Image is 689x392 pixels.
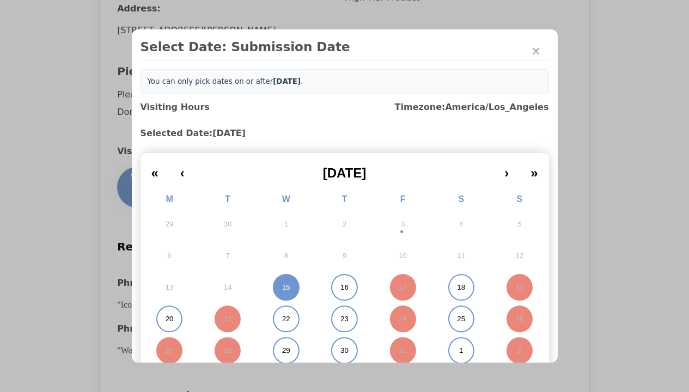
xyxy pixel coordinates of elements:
[141,335,199,366] button: October 27, 2025
[141,303,199,335] button: October 20, 2025
[196,157,493,181] button: [DATE]
[374,272,432,303] button: October 17, 2025
[199,335,257,366] button: October 28, 2025
[141,209,199,240] button: September 29, 2025
[315,272,374,303] button: October 16, 2025
[167,251,171,261] abbr: October 6, 2025
[141,69,549,94] div: You can only pick dates on or after .
[315,240,374,272] button: October 9, 2025
[224,346,232,356] abbr: October 28, 2025
[257,209,315,240] button: October 1, 2025
[374,303,432,335] button: October 24, 2025
[395,101,549,114] h3: Timezone: America/Los_Angeles
[459,219,463,229] abbr: October 4, 2025
[343,251,346,261] abbr: October 9, 2025
[374,240,432,272] button: October 10, 2025
[517,219,521,229] abbr: October 5, 2025
[284,219,288,229] abbr: October 1, 2025
[490,240,548,272] button: October 12, 2025
[340,346,349,356] abbr: October 30, 2025
[490,303,548,335] button: October 26, 2025
[516,283,524,292] abbr: October 19, 2025
[490,272,548,303] button: October 19, 2025
[166,219,174,229] abbr: September 29, 2025
[166,346,174,356] abbr: October 27, 2025
[493,157,520,181] button: ›
[459,346,463,356] abbr: November 1, 2025
[457,251,465,261] abbr: October 11, 2025
[169,157,196,181] button: ‹
[340,283,349,292] abbr: October 16, 2025
[457,283,465,292] abbr: October 18, 2025
[141,240,199,272] button: October 6, 2025
[166,314,174,324] abbr: October 20, 2025
[315,209,374,240] button: October 2, 2025
[199,240,257,272] button: October 7, 2025
[282,283,290,292] abbr: October 15, 2025
[516,314,524,324] abbr: October 26, 2025
[432,303,490,335] button: October 25, 2025
[374,209,432,240] button: October 3, 2025
[257,240,315,272] button: October 8, 2025
[225,194,230,204] abbr: Tuesday
[323,166,367,180] span: [DATE]
[166,283,174,292] abbr: October 13, 2025
[342,194,347,204] abbr: Thursday
[141,101,210,114] h3: Visiting Hours
[282,346,290,356] abbr: October 29, 2025
[315,303,374,335] button: October 23, 2025
[226,251,230,261] abbr: October 7, 2025
[224,219,232,229] abbr: September 30, 2025
[517,194,523,204] abbr: Sunday
[224,283,232,292] abbr: October 14, 2025
[315,335,374,366] button: October 30, 2025
[399,283,407,292] abbr: October 17, 2025
[282,194,290,204] abbr: Wednesday
[257,335,315,366] button: October 29, 2025
[199,303,257,335] button: October 21, 2025
[273,77,301,85] b: [DATE]
[458,194,464,204] abbr: Saturday
[399,251,407,261] abbr: October 10, 2025
[166,194,173,204] abbr: Monday
[199,272,257,303] button: October 14, 2025
[224,314,232,324] abbr: October 21, 2025
[517,346,521,356] abbr: November 2, 2025
[399,346,407,356] abbr: October 31, 2025
[520,157,548,181] button: »
[400,194,406,204] abbr: Friday
[432,240,490,272] button: October 11, 2025
[257,272,315,303] button: October 15, 2025
[141,127,549,140] h3: Selected Date: [DATE]
[141,157,169,181] button: «
[432,335,490,366] button: November 1, 2025
[432,209,490,240] button: October 4, 2025
[199,209,257,240] button: September 30, 2025
[141,272,199,303] button: October 13, 2025
[399,314,407,324] abbr: October 24, 2025
[490,335,548,366] button: November 2, 2025
[490,209,548,240] button: October 5, 2025
[457,314,465,324] abbr: October 25, 2025
[432,272,490,303] button: October 18, 2025
[340,314,349,324] abbr: October 23, 2025
[516,251,524,261] abbr: October 12, 2025
[284,251,288,261] abbr: October 8, 2025
[257,303,315,335] button: October 22, 2025
[141,38,549,56] h2: Select Date: Submission Date
[282,314,290,324] abbr: October 22, 2025
[343,219,346,229] abbr: October 2, 2025
[374,335,432,366] button: October 31, 2025
[401,219,405,229] abbr: October 3, 2025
